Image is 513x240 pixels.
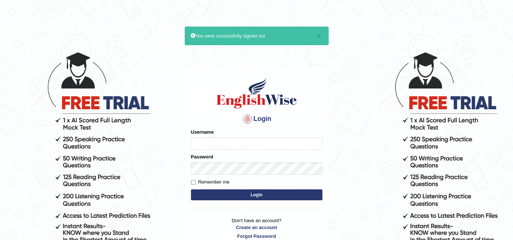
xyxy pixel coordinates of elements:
label: Username [191,129,214,135]
a: Forgot Password [191,233,322,240]
label: Remember me [191,178,230,186]
p: Don't have an account? [191,217,322,240]
img: Logo of English Wise sign in for intelligent practice with AI [215,77,298,110]
label: Password [191,153,213,160]
h4: Login [191,113,322,125]
button: × [316,32,321,40]
div: You were successfully signed out [185,27,329,45]
a: Create an account [191,224,322,231]
input: Remember me [191,180,196,185]
button: Login [191,189,322,200]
